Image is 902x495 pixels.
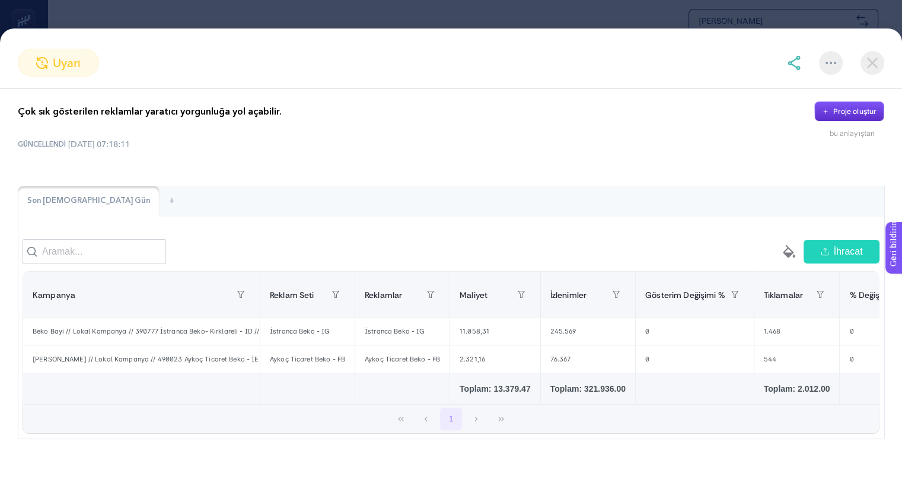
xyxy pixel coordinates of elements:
font: Toplam: 13.379.47 [460,384,531,394]
font: Geri bildirim [7,3,55,12]
font: Aykoç Ticaret Beko - FB [270,355,345,363]
font: Çok sık gösterilen reklamlar yaratıcı yorgunluğa yol açabilir. [18,105,282,118]
button: İhracat [804,240,879,264]
font: 2.321,16 [460,355,485,363]
font: Kampanya [33,290,75,300]
font: Maliyet [460,290,487,300]
font: [PERSON_NAME] // Lokal Kampanya // 490023 Aykoç Ticaret Beko - İE // [GEOGRAPHIC_DATA] Bölge - Mu... [33,355,677,363]
font: 11.058,31 [460,327,489,335]
font: İstranca Beko - IG [365,327,424,335]
img: uyarı [36,57,48,69]
font: 0 [849,355,853,363]
font: Toplam: 321.936.00 [550,384,626,394]
font: [DATE] 07:18:11 [68,139,130,149]
img: paylaşmak [787,56,801,70]
font: 0 [645,327,649,335]
img: Daha fazla seçenek [825,62,836,64]
font: Proje oluştur [833,107,876,116]
font: 544 [764,355,776,363]
img: yakın diyalog [860,51,884,75]
font: İhracat [834,246,863,256]
font: 1 [449,414,453,423]
font: 0 [645,355,649,363]
font: 245.569 [550,327,576,335]
font: uyarı [53,56,81,70]
font: Tıklamalar [764,290,803,300]
font: Toplam: 2.012.00 [764,384,830,394]
button: 1 [440,408,463,430]
font: Gösterim Değişimi % [645,290,725,300]
font: Reklam Seti [270,290,314,300]
font: 1.468 [764,327,781,335]
input: Aramak... [23,239,166,264]
font: GÜNCELLENDİ [18,139,66,149]
button: Proje oluştur [814,101,884,122]
font: Beko Bayi // Lokal Kampanya // 390777 İstranca Beko- Kırklareli - ID // Facebook // Instagram // ... [33,327,550,335]
font: Aykoç Ticaret Beko - FB [365,355,440,363]
font: + [169,195,174,206]
font: İzlenimler [550,290,587,300]
font: 76.367 [550,355,571,363]
font: Reklamlar [365,290,402,300]
font: bu anlayıştan [829,129,875,138]
font: İstranca Beko - IG [270,327,329,335]
font: Son [DEMOGRAPHIC_DATA] Gün [27,195,150,206]
font: 0 [849,327,853,335]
